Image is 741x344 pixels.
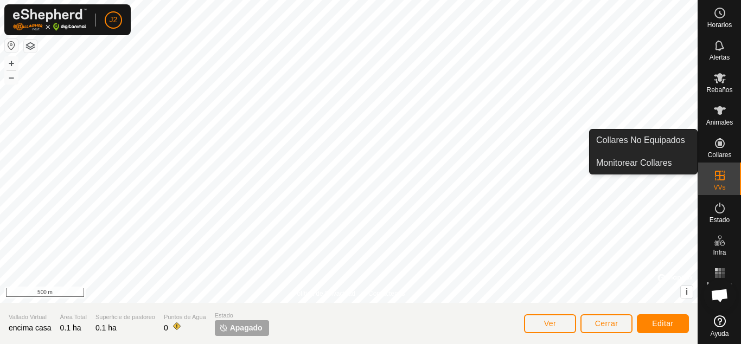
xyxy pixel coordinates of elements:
[595,319,618,328] span: Cerrar
[95,323,117,332] span: 0.1 ha
[5,71,18,84] button: –
[580,314,633,333] button: Cerrar
[9,323,52,332] span: encima casa
[219,323,228,332] img: apagar
[596,134,685,147] span: Collares No Equipados
[590,129,697,151] a: Collares No Equipados
[590,152,697,174] a: Monitorear Collares
[60,323,81,332] span: 0.1 ha
[110,14,118,25] span: J2
[706,119,733,126] span: Animales
[710,217,730,223] span: Estado
[164,323,168,332] span: 0
[95,313,155,322] span: Superficie de pastoreo
[230,322,263,334] span: Apagado
[544,319,557,328] span: Ver
[60,313,87,322] span: Área Total
[596,157,672,170] span: Monitorear Collares
[704,279,736,311] div: Chat abierto
[713,249,726,256] span: Infra
[293,289,355,298] a: Política de Privacidad
[9,313,52,322] span: Vallado Virtual
[713,184,725,191] span: VVs
[24,40,37,53] button: Capas del Mapa
[637,314,689,333] button: Editar
[5,39,18,52] button: Restablecer Mapa
[711,330,729,337] span: Ayuda
[652,319,674,328] span: Editar
[524,314,576,333] button: Ver
[681,286,693,298] button: i
[686,287,688,296] span: i
[368,289,405,298] a: Contáctenos
[710,54,730,61] span: Alertas
[706,87,732,93] span: Rebaños
[5,57,18,70] button: +
[13,9,87,31] img: Logo Gallagher
[698,311,741,341] a: Ayuda
[707,22,732,28] span: Horarios
[701,282,738,295] span: Mapa de Calor
[164,313,206,322] span: Puntos de Agua
[215,311,269,320] span: Estado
